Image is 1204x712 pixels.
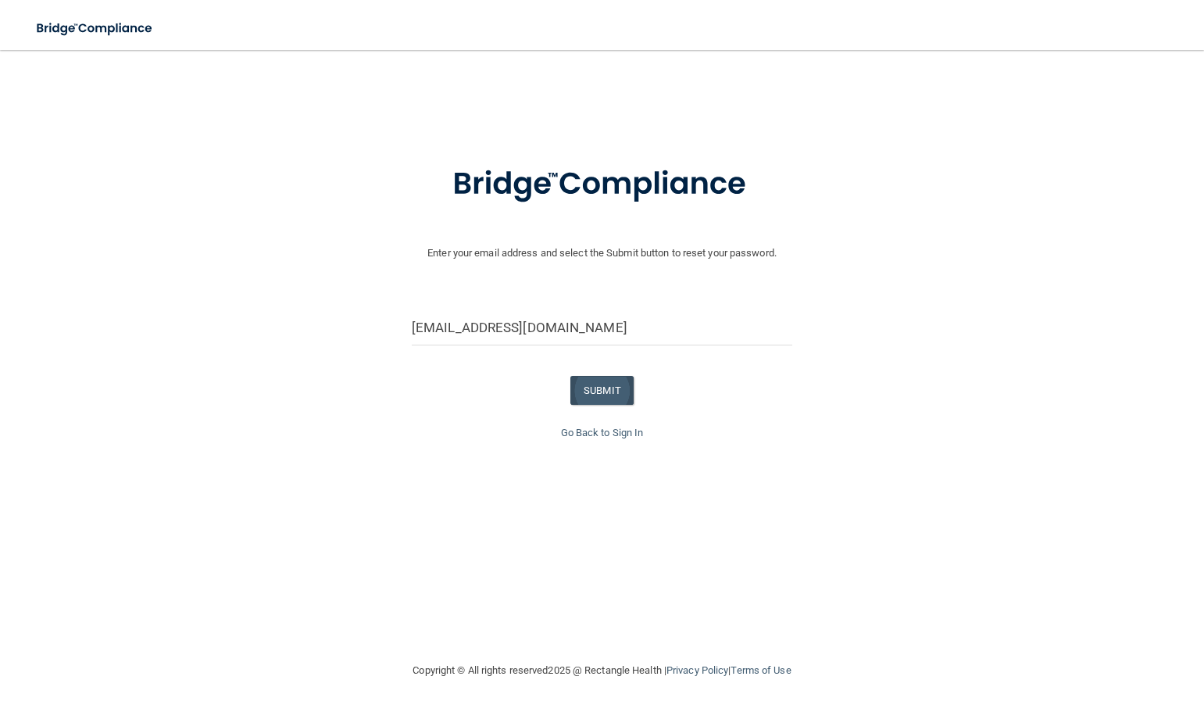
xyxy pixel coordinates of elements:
iframe: Drift Widget Chat Controller [934,601,1185,664]
img: bridge_compliance_login_screen.278c3ca4.svg [23,13,167,45]
a: Terms of Use [731,664,791,676]
input: Email [412,310,792,345]
a: Privacy Policy [666,664,728,676]
button: SUBMIT [570,376,634,405]
div: Copyright © All rights reserved 2025 @ Rectangle Health | | [317,646,888,696]
a: Go Back to Sign In [561,427,644,438]
img: bridge_compliance_login_screen.278c3ca4.svg [420,144,784,225]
